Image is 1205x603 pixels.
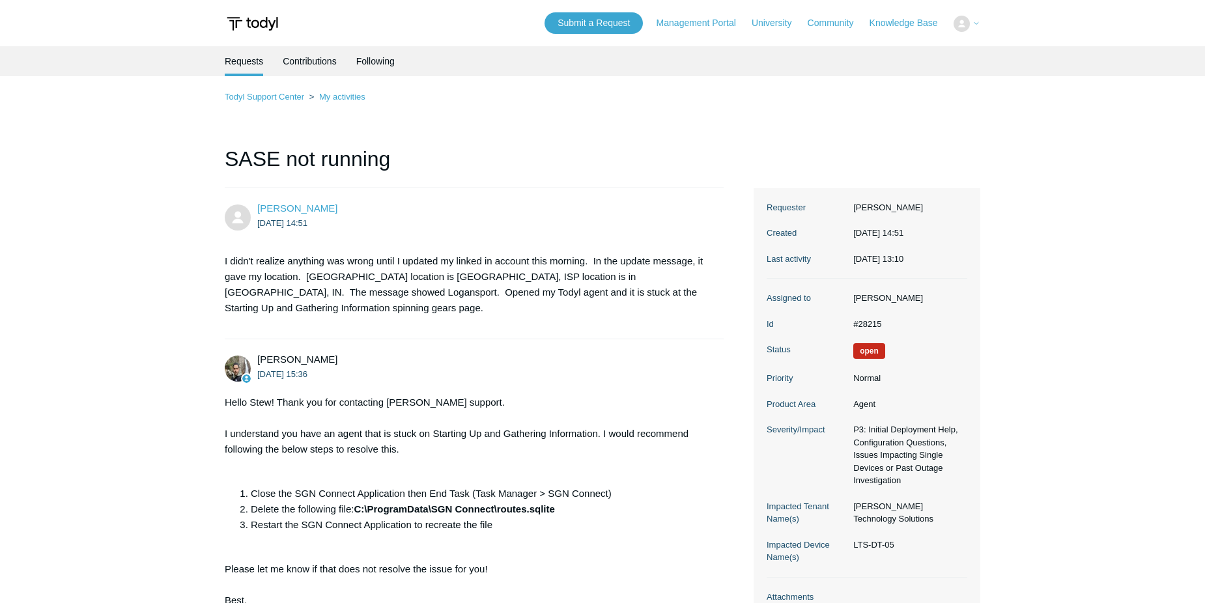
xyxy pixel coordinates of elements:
dd: LTS-DT-05 [847,539,967,552]
dd: [PERSON_NAME] [847,292,967,305]
li: Requests [225,46,263,76]
dt: Created [767,227,847,240]
a: University [752,16,804,30]
li: Close the SGN Connect Application then End Task (Task Manager > SGN Connect) [251,486,711,501]
a: Contributions [283,46,337,76]
a: [PERSON_NAME] [257,203,337,214]
time: 2025-09-18T14:51:40Z [257,218,307,228]
li: Restart the SGN Connect Application to recreate the file [251,517,711,533]
dd: Normal [847,372,967,385]
dd: [PERSON_NAME] [847,201,967,214]
time: 2025-09-18T14:51:40+00:00 [853,228,903,238]
dt: Priority [767,372,847,385]
time: 2025-09-23T13:10:11+00:00 [853,254,903,264]
dt: Impacted Device Name(s) [767,539,847,564]
dd: P3: Initial Deployment Help, Configuration Questions, Issues Impacting Single Devices or Past Out... [847,423,967,487]
dd: [PERSON_NAME] Technology Solutions [847,500,967,526]
li: Delete the following file: [251,501,711,517]
dt: Severity/Impact [767,423,847,436]
dt: Id [767,318,847,331]
a: Management Portal [657,16,749,30]
strong: C:\ProgramData\SGN Connect\routes.sqlite [354,503,554,514]
a: Submit a Request [545,12,643,34]
dd: #28215 [847,318,967,331]
dt: Last activity [767,253,847,266]
a: Community [808,16,867,30]
p: I didn't realize anything was wrong until I updated my linked in account this morning. In the upd... [225,253,711,316]
span: We are working on a response for you [853,343,885,359]
dt: Assigned to [767,292,847,305]
li: My activities [307,92,365,102]
span: Stew Lambert [257,203,337,214]
a: My activities [319,92,365,102]
dt: Status [767,343,847,356]
dd: Agent [847,398,967,411]
h1: SASE not running [225,143,724,188]
li: Todyl Support Center [225,92,307,102]
dt: Impacted Tenant Name(s) [767,500,847,526]
dt: Requester [767,201,847,214]
span: Michael Tjader [257,354,337,365]
a: Todyl Support Center [225,92,304,102]
dt: Product Area [767,398,847,411]
a: Knowledge Base [870,16,951,30]
time: 2025-09-18T15:36:27Z [257,369,307,379]
img: Todyl Support Center Help Center home page [225,12,280,36]
a: Following [356,46,395,76]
